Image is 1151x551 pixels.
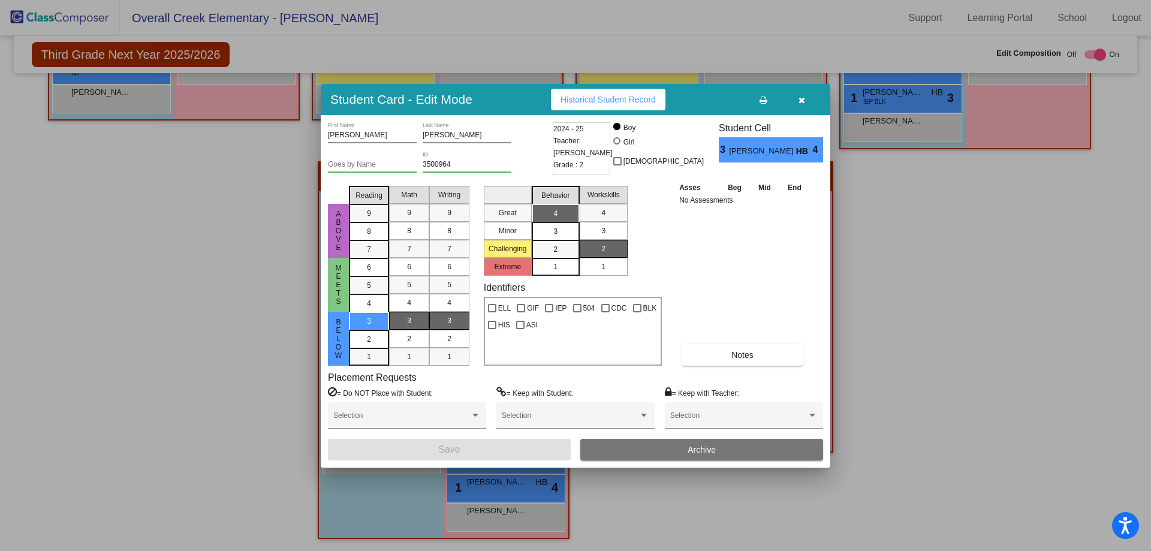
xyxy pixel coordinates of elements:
input: Enter ID [423,161,511,169]
span: 5 [407,279,411,290]
span: 4 [813,143,823,157]
span: Notes [731,350,754,360]
span: [DEMOGRAPHIC_DATA] [623,154,704,168]
span: 1 [553,261,558,272]
button: Historical Student Record [551,89,665,110]
span: Teacher: [PERSON_NAME] [553,135,613,159]
span: 8 [447,225,451,236]
span: 3 [553,226,558,237]
span: 8 [407,225,411,236]
span: 1 [407,351,411,362]
span: 2 [601,243,605,254]
th: End [779,181,810,194]
span: 2 [367,334,371,345]
span: 4 [553,208,558,219]
span: 2 [447,333,451,344]
span: above [333,210,344,252]
span: 3 [719,143,729,157]
span: Math [401,189,417,200]
span: Workskills [587,189,620,200]
div: Girl [623,137,635,147]
h3: Student Cell [719,122,823,134]
span: 2024 - 25 [553,123,584,135]
span: 1 [601,261,605,272]
span: 1 [367,351,371,362]
div: Boy [623,122,636,133]
span: HB [796,145,813,158]
span: IEP [555,301,567,315]
span: Writing [438,189,460,200]
span: 9 [447,207,451,218]
span: 4 [447,297,451,308]
span: 2 [553,244,558,255]
span: 6 [367,262,371,273]
span: 3 [601,225,605,236]
label: = Do NOT Place with Student: [328,387,433,399]
span: Historical Student Record [561,95,656,104]
label: Placement Requests [328,372,417,383]
span: Archive [688,445,716,454]
span: 7 [407,243,411,254]
span: Reading [355,190,382,201]
span: meets [333,264,344,306]
th: Beg [719,181,751,194]
span: HIS [498,318,510,332]
span: 5 [447,279,451,290]
span: 504 [583,301,595,315]
td: No Assessments [676,194,810,206]
span: [PERSON_NAME] [729,145,796,158]
label: Identifiers [484,282,525,293]
span: 9 [367,208,371,219]
th: Asses [676,181,719,194]
span: Save [438,444,460,454]
span: Behavior [541,190,570,201]
span: 3 [407,315,411,326]
span: BLK [643,301,657,315]
span: 3 [447,315,451,326]
span: 6 [407,261,411,272]
span: 7 [447,243,451,254]
th: Mid [750,181,779,194]
span: 6 [447,261,451,272]
label: = Keep with Student: [496,387,573,399]
span: 4 [367,298,371,309]
span: 5 [367,280,371,291]
label: = Keep with Teacher: [665,387,739,399]
span: 2 [407,333,411,344]
button: Notes [682,344,803,366]
span: ELL [498,301,511,315]
input: goes by name [328,161,417,169]
button: Archive [580,439,823,460]
span: GIF [527,301,539,315]
span: CDC [611,301,627,315]
span: 1 [447,351,451,362]
span: 7 [367,244,371,255]
span: 3 [367,316,371,327]
span: 4 [601,207,605,218]
h3: Student Card - Edit Mode [330,92,472,107]
span: ASI [526,318,538,332]
span: Grade : 2 [553,159,583,171]
button: Save [328,439,571,460]
span: 9 [407,207,411,218]
span: 4 [407,297,411,308]
span: 8 [367,226,371,237]
span: below [333,318,344,360]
